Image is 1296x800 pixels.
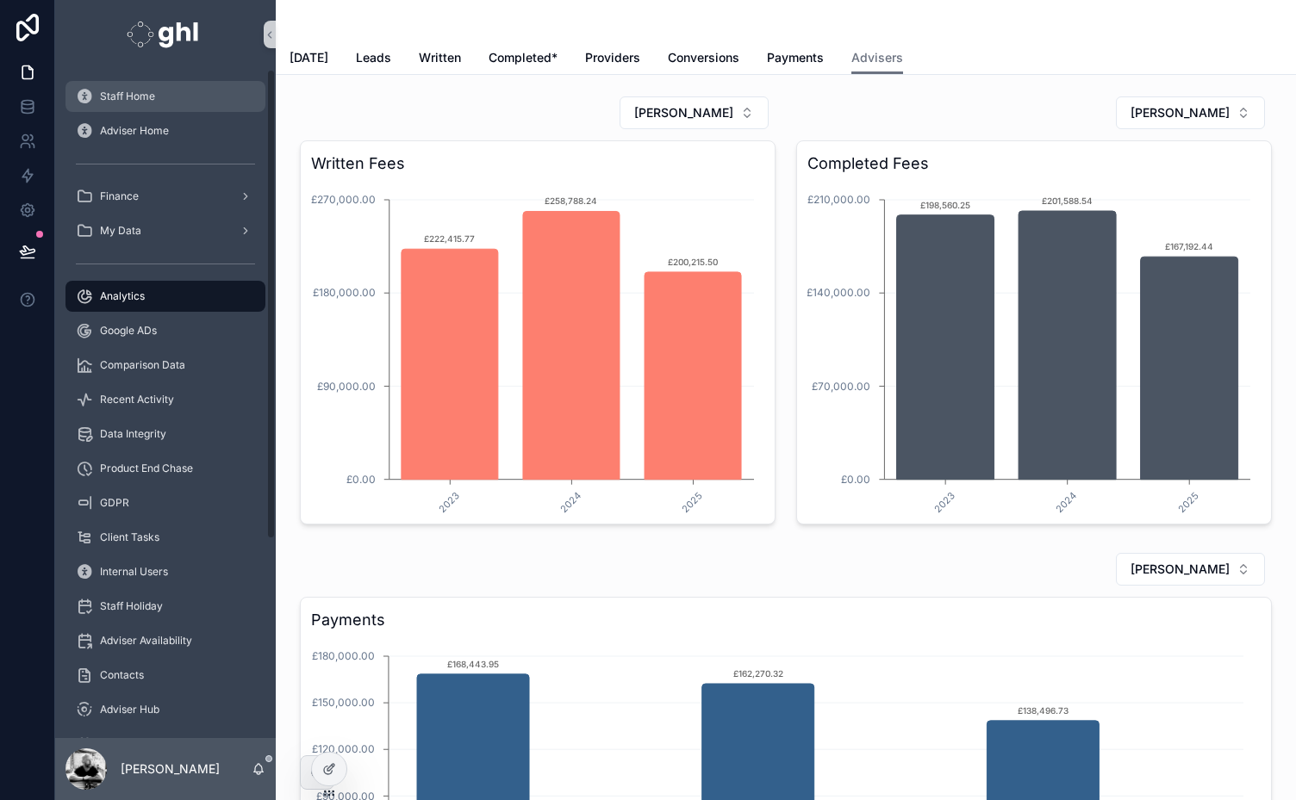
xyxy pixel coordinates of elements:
span: Product End Chase [100,462,193,475]
span: Adviser Availability [100,634,192,648]
text: 2023 [436,489,462,515]
button: Select Button [620,96,769,129]
text: £168,443.95 [447,659,499,669]
span: [PERSON_NAME] [1131,104,1230,121]
tspan: £140,000.00 [807,286,870,299]
span: Advisers [851,49,903,66]
span: Internal Users [100,565,168,579]
h3: Payments [311,608,1261,632]
tspan: £0.00 [346,473,376,486]
a: Finance [65,181,265,212]
tspan: £90,000.00 [317,380,376,393]
a: Meet The Team [65,729,265,760]
div: scrollable content [55,69,276,738]
button: Select Button [1116,96,1265,129]
img: App logo [127,21,203,48]
text: 2025 [679,489,705,515]
span: Adviser Hub [100,703,159,716]
a: Internal Users [65,556,265,587]
span: Conversions [668,49,739,66]
a: GDPR [65,487,265,518]
text: 2025 [1175,489,1201,515]
span: Client Tasks [100,530,159,544]
a: Staff Holiday [65,591,265,622]
span: Completed* [489,49,558,66]
div: chart [807,183,1261,513]
a: Providers [585,42,640,77]
text: £222,415.77 [424,233,475,244]
text: £201,588.54 [1042,195,1093,206]
span: Leads [356,49,391,66]
text: £258,788.24 [545,195,597,206]
a: Leads [356,42,391,77]
tspan: £180,000.00 [313,286,376,299]
tspan: £70,000.00 [812,380,870,393]
tspan: £120,000.00 [312,742,375,755]
span: My Data [100,224,141,238]
tspan: £0.00 [841,473,870,486]
a: Conversions [668,42,739,77]
div: chart [311,183,764,513]
a: My Data [65,215,265,246]
h3: Completed Fees [807,152,1261,176]
text: 2024 [558,489,583,515]
span: Analytics [100,289,145,303]
span: [PERSON_NAME] [1131,561,1230,578]
text: 2023 [931,489,957,515]
span: Contacts [100,668,144,682]
span: [DATE] [290,49,328,66]
a: Product End Chase [65,453,265,484]
span: Data Integrity [100,427,166,441]
tspan: £210,000.00 [807,193,870,206]
p: [PERSON_NAME] [121,760,220,778]
a: Adviser Availability [65,625,265,656]
text: £198,560.25 [920,200,970,210]
text: 2024 [1053,489,1079,515]
a: Adviser Home [65,115,265,146]
span: GDPR [100,496,129,510]
text: £200,215.50 [668,257,718,267]
a: Data Integrity [65,419,265,450]
span: Recent Activity [100,393,174,406]
span: Google ADs [100,324,157,338]
span: Adviser Home [100,124,169,138]
a: Contacts [65,660,265,691]
text: £162,270.32 [733,668,783,679]
text: £138,496.73 [1018,705,1069,716]
a: Payments [767,42,824,77]
span: Comparison Data [100,358,185,372]
span: Meet The Team [100,737,177,751]
a: Completed* [489,42,558,77]
a: [DATE] [290,42,328,77]
tspan: £180,000.00 [312,649,375,662]
a: Recent Activity [65,384,265,415]
a: Written [419,42,461,77]
a: Staff Home [65,81,265,112]
a: Client Tasks [65,522,265,553]
span: Providers [585,49,640,66]
a: Advisers [851,42,903,75]
h3: Written Fees [311,152,764,176]
a: Analytics [65,281,265,312]
button: Select Button [1116,553,1265,586]
tspan: £150,000.00 [312,696,375,709]
span: Staff Holiday [100,599,163,613]
span: Payments [767,49,824,66]
span: Staff Home [100,90,155,103]
span: Finance [100,189,139,203]
tspan: £270,000.00 [311,193,376,206]
a: Comparison Data [65,350,265,381]
a: Adviser Hub [65,694,265,725]
text: £167,192.44 [1165,241,1213,251]
span: [PERSON_NAME] [634,104,733,121]
a: Google ADs [65,315,265,346]
span: Written [419,49,461,66]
